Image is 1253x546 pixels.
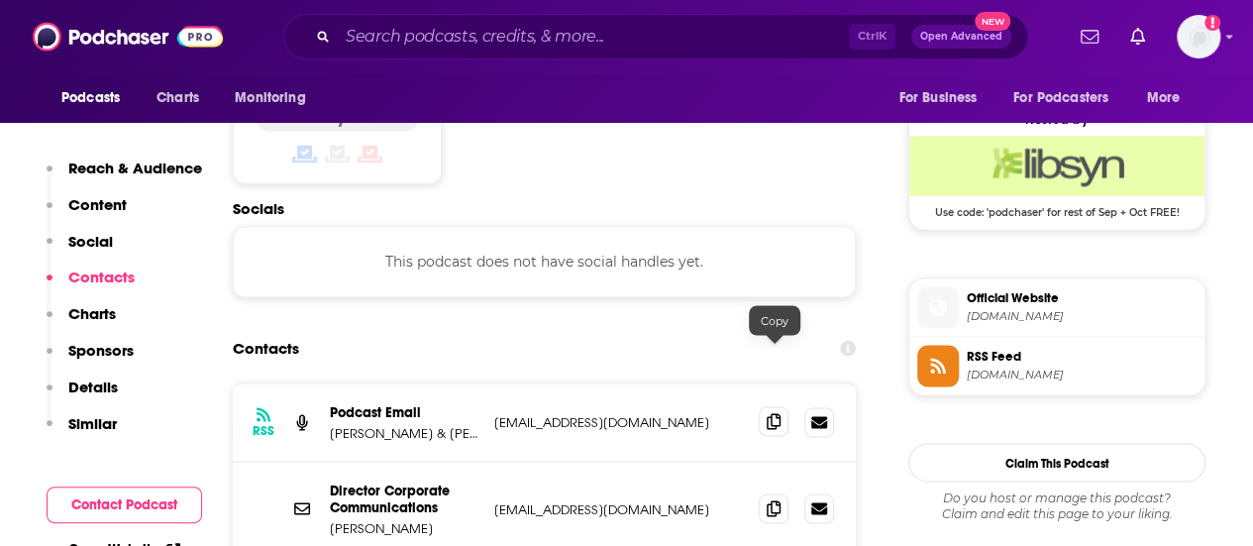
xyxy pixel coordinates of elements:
[47,232,113,269] button: Social
[1073,20,1106,54] a: Show notifications dropdown
[47,487,202,523] button: Contact Podcast
[68,268,135,286] p: Contacts
[47,159,202,195] button: Reach & Audience
[283,14,1028,59] div: Search podcasts, credits, & more...
[1147,84,1181,112] span: More
[338,21,849,53] input: Search podcasts, credits, & more...
[68,414,117,433] p: Similar
[849,24,895,50] span: Ctrl K
[494,413,743,430] p: [EMAIL_ADDRESS][DOMAIN_NAME]
[330,519,478,536] p: [PERSON_NAME]
[898,84,977,112] span: For Business
[1133,79,1205,117] button: open menu
[233,329,299,367] h2: Contacts
[157,84,199,112] span: Charts
[908,443,1205,482] button: Claim This Podcast
[233,199,856,218] h2: Socials
[235,84,305,112] span: Monitoring
[144,79,211,117] a: Charts
[33,18,223,55] img: Podchaser - Follow, Share and Rate Podcasts
[908,490,1205,505] span: Do you host or manage this podcast?
[68,304,116,323] p: Charts
[920,32,1002,42] span: Open Advanced
[330,424,478,441] p: [PERSON_NAME] & [PERSON_NAME]
[47,378,118,414] button: Details
[1177,15,1220,58] button: Show profile menu
[48,79,146,117] button: open menu
[330,403,478,420] p: Podcast Email
[68,195,127,214] p: Content
[68,232,113,251] p: Social
[1204,15,1220,31] svg: Add a profile image
[330,482,478,515] p: Director Corporate Communications
[967,347,1197,365] span: RSS Feed
[68,378,118,396] p: Details
[1000,79,1137,117] button: open menu
[967,288,1197,306] span: Official Website
[68,159,202,177] p: Reach & Audience
[975,12,1010,31] span: New
[61,84,120,112] span: Podcasts
[917,345,1197,386] a: RSS Feed[DOMAIN_NAME]
[911,25,1011,49] button: Open AdvancedNew
[1013,84,1108,112] span: For Podcasters
[233,226,856,297] div: This podcast does not have social handles yet.
[967,367,1197,382] span: pouredover.libsyn.com
[47,341,134,378] button: Sponsors
[47,414,117,451] button: Similar
[908,490,1205,521] div: Claim and edit this page to your liking.
[221,79,331,117] button: open menu
[917,286,1197,328] a: Official Website[DOMAIN_NAME]
[1177,15,1220,58] span: Logged in as eringalloway
[749,305,800,335] div: Copy
[68,341,134,360] p: Sponsors
[967,308,1197,323] span: bn.com
[1177,15,1220,58] img: User Profile
[909,195,1204,219] span: Use code: 'podchaser' for rest of Sep + Oct FREE!
[494,500,743,517] p: [EMAIL_ADDRESS][DOMAIN_NAME]
[47,195,127,232] button: Content
[253,422,274,438] h3: RSS
[1122,20,1153,54] a: Show notifications dropdown
[47,268,135,304] button: Contacts
[909,136,1204,217] a: Libsyn Deal: Use code: 'podchaser' for rest of Sep + Oct FREE!
[909,136,1204,195] img: Libsyn Deal: Use code: 'podchaser' for rest of Sep + Oct FREE!
[885,79,1001,117] button: open menu
[47,304,116,341] button: Charts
